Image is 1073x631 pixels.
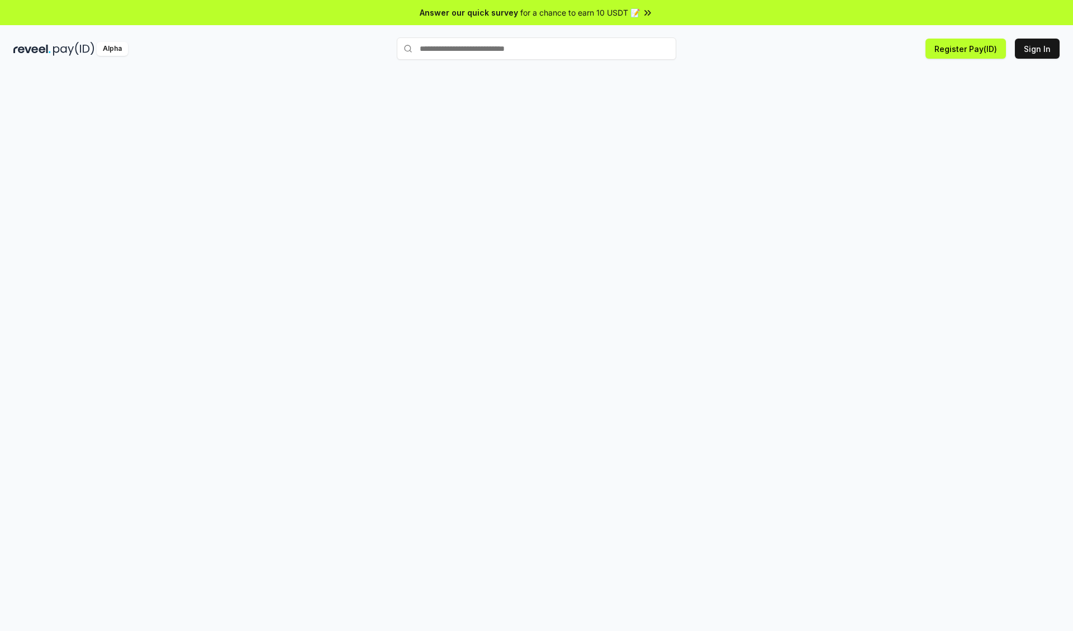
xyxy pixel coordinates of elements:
div: Alpha [97,42,128,56]
button: Register Pay(ID) [925,39,1006,59]
button: Sign In [1015,39,1060,59]
span: for a chance to earn 10 USDT 📝 [520,7,640,18]
img: pay_id [53,42,94,56]
span: Answer our quick survey [420,7,518,18]
img: reveel_dark [13,42,51,56]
